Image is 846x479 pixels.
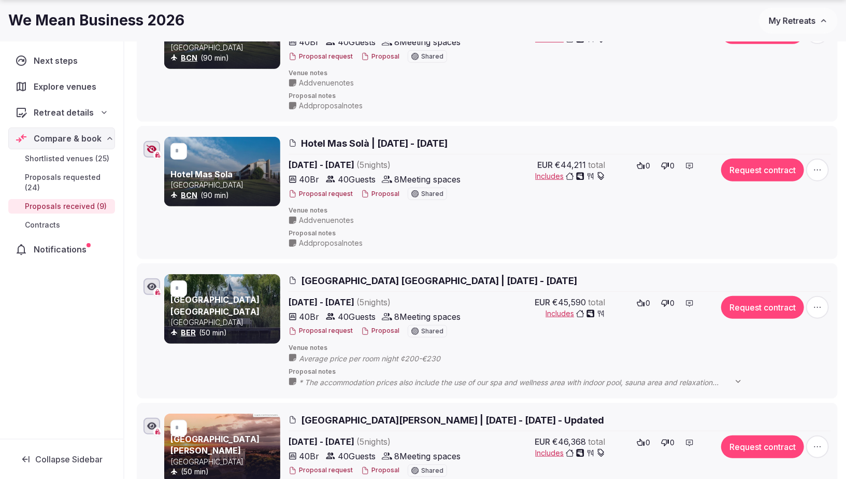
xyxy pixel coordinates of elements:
[721,159,804,181] button: Request contract
[356,297,391,307] span: ( 5 night s )
[634,435,654,450] button: 0
[299,311,319,323] span: 40 Br
[8,76,115,97] a: Explore venues
[34,54,82,67] span: Next steps
[646,161,651,171] span: 0
[299,215,354,226] span: Add venue notes
[289,368,831,376] span: Proposal notes
[170,169,233,179] a: Hotel Mas Sola
[361,327,399,335] button: Proposal
[670,438,675,448] span: 0
[535,296,550,308] span: EUR
[170,32,233,42] a: Hotel Mas Sola
[25,201,107,212] span: Proposals received (9)
[34,243,91,256] span: Notifications
[588,296,605,308] span: total
[170,467,278,477] div: (50 min)
[535,171,605,181] button: Includes
[552,296,586,308] span: €45,590
[170,43,278,53] p: [GEOGRAPHIC_DATA]
[299,173,319,186] span: 40 Br
[421,328,443,334] span: Shared
[646,298,651,308] span: 0
[646,438,651,448] span: 0
[546,308,605,319] button: Includes
[299,354,461,364] span: Average price per room night ¢200-€230
[670,161,675,171] span: 0
[25,172,111,193] span: Proposals requested (24)
[658,296,678,311] button: 0
[394,173,461,186] span: 8 Meeting spaces
[421,191,443,197] span: Shared
[634,296,654,311] button: 0
[34,132,102,145] span: Compare & book
[289,206,831,215] span: Venue notes
[759,8,838,34] button: My Retreats
[181,191,197,200] a: BCN
[289,229,831,238] span: Proposal notes
[421,53,443,60] span: Shared
[299,78,354,88] span: Add venue notes
[289,344,831,353] span: Venue notes
[25,153,109,164] span: Shortlisted venues (25)
[769,16,815,26] span: My Retreats
[181,53,197,62] a: BCN
[356,160,391,170] span: ( 5 night s )
[170,457,278,467] p: [GEOGRAPHIC_DATA]
[25,220,60,230] span: Contracts
[170,328,278,338] div: (50 min)
[8,218,115,232] a: Contracts
[535,448,605,458] button: Includes
[301,137,448,150] span: Hotel Mas Solà | [DATE] - [DATE]
[299,450,319,462] span: 40 Br
[170,180,278,190] p: [GEOGRAPHIC_DATA]
[289,92,831,101] span: Proposal notes
[535,435,550,448] span: EUR
[289,296,471,308] span: [DATE] - [DATE]
[289,52,353,61] button: Proposal request
[338,450,376,462] span: 40 Guests
[289,69,831,78] span: Venue notes
[299,377,753,388] span: * The accommodation prices also include the use of our spa and wellness area with indoor pool, sa...
[170,434,260,456] a: [GEOGRAPHIC_DATA][PERSON_NAME]
[361,52,399,61] button: Proposal
[588,159,605,171] span: total
[34,80,101,93] span: Explore venues
[170,294,260,316] a: [GEOGRAPHIC_DATA] [GEOGRAPHIC_DATA]
[537,159,553,171] span: EUR
[721,296,804,319] button: Request contract
[35,454,103,464] span: Collapse Sidebar
[8,170,115,195] a: Proposals requested (24)
[170,53,278,63] div: (90 min)
[421,468,443,474] span: Shared
[338,173,376,186] span: 40 Guests
[552,435,586,448] span: €46,368
[8,448,115,471] button: Collapse Sidebar
[170,190,278,201] div: (90 min)
[301,274,577,287] span: [GEOGRAPHIC_DATA] [GEOGRAPHIC_DATA] | [DATE] - [DATE]
[34,106,94,119] span: Retreat details
[721,435,804,458] button: Request contract
[356,436,391,447] span: ( 5 night s )
[8,238,115,260] a: Notifications
[361,190,399,199] button: Proposal
[299,101,363,111] span: Add proposal notes
[361,466,399,475] button: Proposal
[289,435,471,448] span: [DATE] - [DATE]
[289,190,353,199] button: Proposal request
[289,466,353,475] button: Proposal request
[299,238,363,248] span: Add proposal notes
[301,414,604,427] span: [GEOGRAPHIC_DATA][PERSON_NAME] | [DATE] - [DATE] - Updated
[289,327,353,335] button: Proposal request
[181,328,196,337] a: BER
[588,435,605,448] span: total
[394,450,461,462] span: 8 Meeting spaces
[394,36,461,48] span: 8 Meeting spaces
[338,36,376,48] span: 40 Guests
[555,159,586,171] span: €44,211
[394,311,461,323] span: 8 Meeting spaces
[8,50,115,72] a: Next steps
[634,159,654,173] button: 0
